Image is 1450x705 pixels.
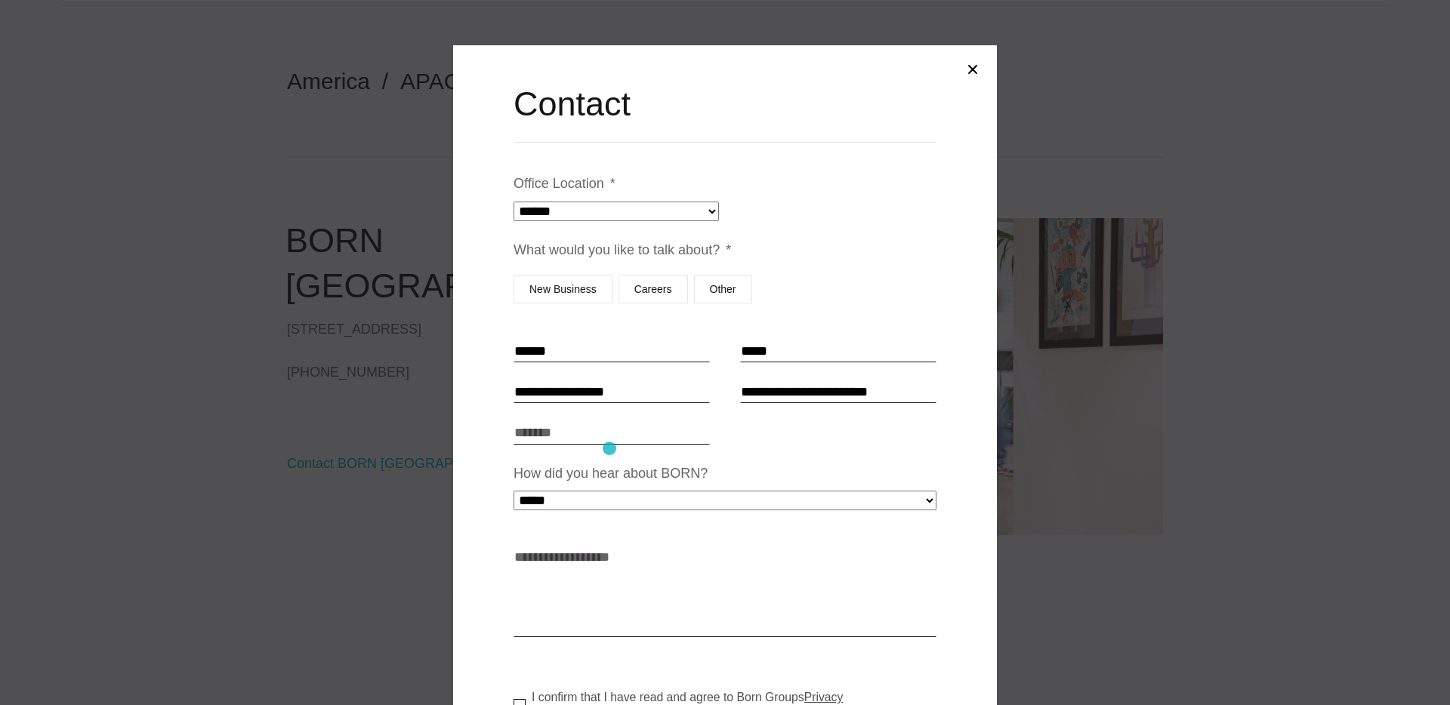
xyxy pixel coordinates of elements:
[514,465,708,482] label: How did you hear about BORN?
[694,275,752,303] label: Other
[514,275,612,303] label: New Business
[514,242,731,259] label: What would you like to talk about?
[514,175,615,192] label: Office Location
[514,82,936,127] h2: Contact
[619,275,688,303] label: Careers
